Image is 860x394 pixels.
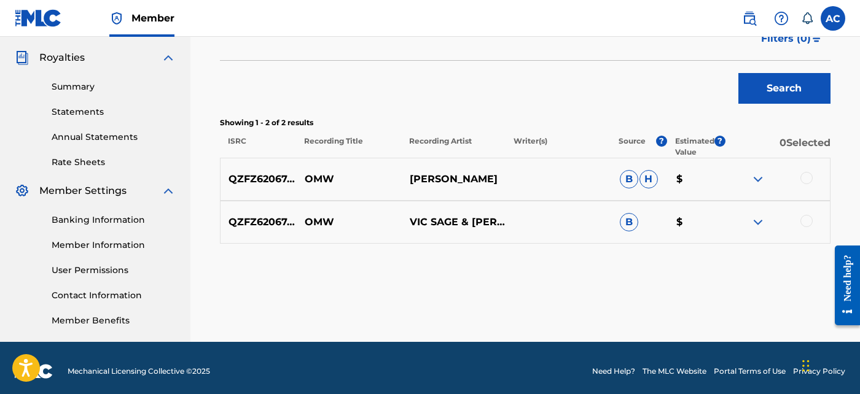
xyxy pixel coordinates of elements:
span: H [639,170,658,188]
img: MLC Logo [15,9,62,27]
p: Writer(s) [506,136,611,158]
img: Member Settings [15,183,29,198]
img: Royalties [15,50,29,65]
a: Contact Information [52,289,176,302]
a: Summary [52,80,176,93]
p: $ [668,215,725,230]
p: QZFZ62067412 [221,172,297,187]
img: expand [751,172,765,187]
iframe: Chat Widget [799,335,860,394]
img: expand [751,215,765,230]
iframe: Resource Center [826,236,860,334]
span: ? [656,136,667,147]
span: ? [714,136,725,147]
a: Privacy Policy [793,366,845,377]
a: User Permissions [52,264,176,277]
a: Public Search [737,6,762,31]
span: Royalties [39,50,85,65]
img: Top Rightsholder [109,11,124,26]
div: Help [769,6,794,31]
a: Banking Information [52,214,176,226]
p: VIC SAGE & [PERSON_NAME] [402,215,507,230]
p: Recording Artist [401,136,506,158]
img: search [742,11,757,26]
div: User Menu [821,6,845,31]
img: help [774,11,789,26]
span: B [620,170,638,188]
span: Mechanical Licensing Collective © 2025 [68,366,210,377]
p: $ [668,172,725,187]
p: Source [619,136,646,158]
button: Filters (0) [754,23,831,54]
img: filter [811,35,822,42]
span: Member Settings [39,183,127,198]
p: QZFZ62067412 [221,215,297,230]
p: Showing 1 - 2 of 2 results [220,117,831,128]
p: OMW [297,172,402,187]
p: [PERSON_NAME] [402,172,507,187]
a: Statements [52,106,176,118]
span: Member [131,11,174,25]
a: Rate Sheets [52,156,176,169]
p: 0 Selected [725,136,831,158]
img: expand [161,183,176,198]
a: Portal Terms of Use [714,366,786,377]
button: Search [738,73,831,104]
div: Notifications [801,12,813,25]
a: Annual Statements [52,131,176,144]
a: Member Information [52,239,176,252]
a: Member Benefits [52,314,176,327]
p: Estimated Value [675,136,714,158]
p: Recording Title [296,136,401,158]
p: ISRC [220,136,296,158]
p: OMW [297,215,402,230]
img: expand [161,50,176,65]
div: Drag [802,347,810,384]
a: The MLC Website [643,366,706,377]
span: Filters ( 0 ) [761,31,811,46]
a: Need Help? [592,366,635,377]
span: B [620,213,638,231]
